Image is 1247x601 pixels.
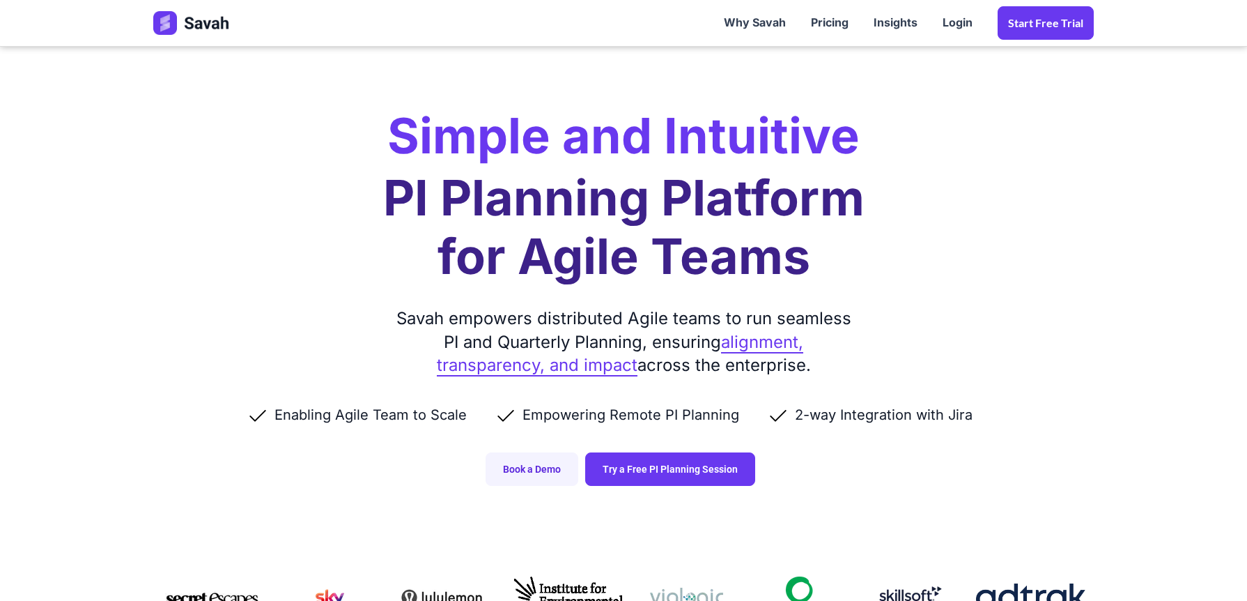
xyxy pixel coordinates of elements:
[798,1,861,45] a: Pricing
[998,6,1094,40] a: Start Free trial
[495,405,767,425] li: Empowering Remote PI Planning
[247,405,495,425] li: Enabling Agile Team to Scale
[930,1,985,45] a: Login
[861,1,930,45] a: Insights
[387,112,860,160] h2: Simple and Intuitive
[585,452,755,486] a: Try a Free PI Planning Session
[486,452,578,486] a: Book a Demo
[767,405,1000,425] li: 2-way Integration with Jira
[711,1,798,45] a: Why Savah
[390,307,857,377] div: Savah empowers distributed Agile teams to run seamless PI and Quarterly Planning, ensuring across...
[1177,534,1247,601] iframe: Chat Widget
[383,169,865,286] h1: PI Planning Platform for Agile Teams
